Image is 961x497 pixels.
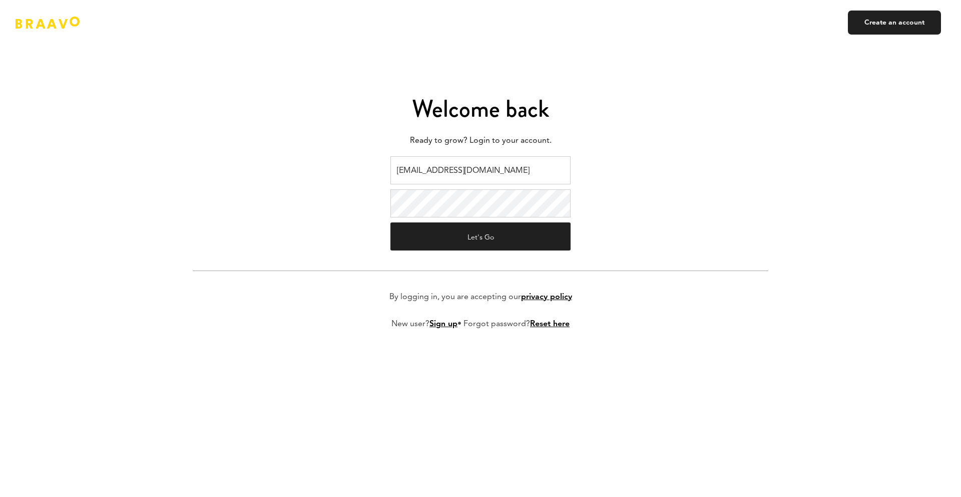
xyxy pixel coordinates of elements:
span: Support [21,7,57,16]
span: Welcome back [412,92,549,126]
p: By logging in, you are accepting our [389,291,572,303]
p: Ready to grow? Login to your account. [193,133,768,148]
a: Sign up [429,320,457,328]
a: Reset here [530,320,570,328]
p: New user? • Forgot password? [391,318,570,330]
input: Email [390,156,571,184]
button: Let's Go [390,222,571,251]
a: Create an account [848,11,941,35]
a: privacy policy [521,293,572,301]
